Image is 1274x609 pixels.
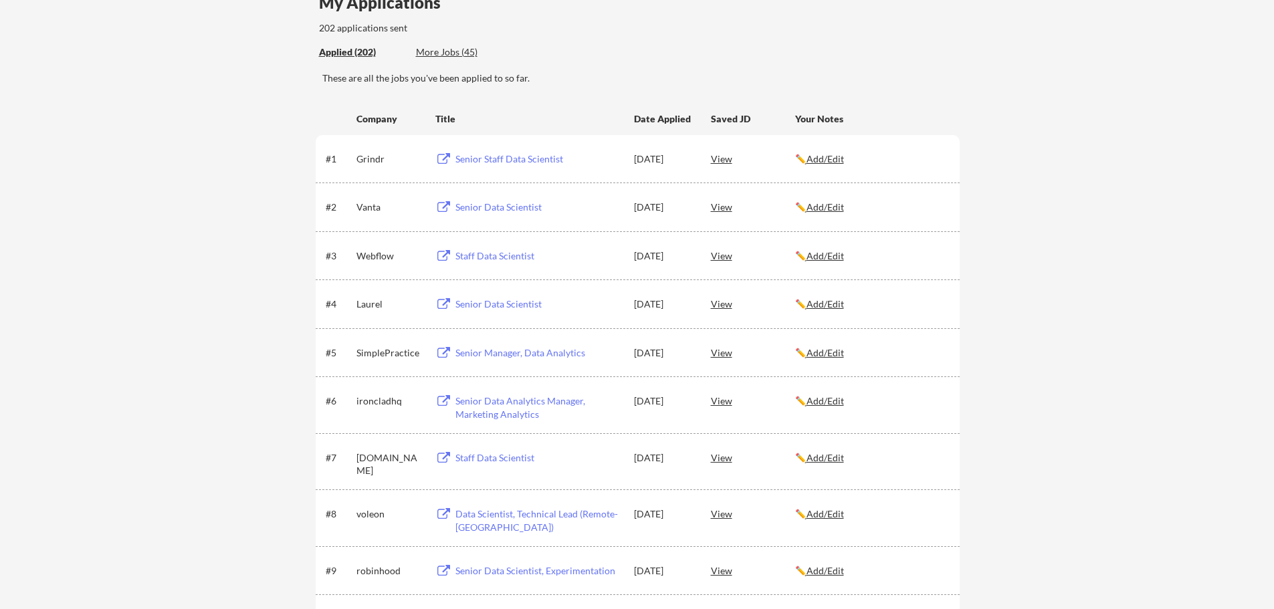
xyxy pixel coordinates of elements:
div: [DATE] [634,201,693,214]
div: [DOMAIN_NAME] [356,451,423,477]
div: [DATE] [634,507,693,521]
div: Saved JD [711,106,795,130]
div: [DATE] [634,451,693,465]
div: Webflow [356,249,423,263]
div: ✏️ [795,152,948,166]
div: 202 applications sent [319,21,578,35]
div: [DATE] [634,564,693,578]
div: View [711,146,795,170]
div: [DATE] [634,346,693,360]
div: ✏️ [795,507,948,521]
div: Vanta [356,201,423,214]
div: #8 [326,507,352,521]
div: robinhood [356,564,423,578]
div: Grindr [356,152,423,166]
div: Your Notes [795,112,948,126]
div: Senior Staff Data Scientist [455,152,621,166]
div: ✏️ [795,564,948,578]
div: View [711,388,795,412]
div: SimplePractice [356,346,423,360]
u: Add/Edit [807,395,844,406]
div: ✏️ [795,346,948,360]
div: ✏️ [795,249,948,263]
div: #4 [326,297,352,311]
div: ironcladhq [356,394,423,408]
div: View [711,558,795,582]
u: Add/Edit [807,347,844,358]
u: Add/Edit [807,565,844,576]
div: Senior Data Scientist, Experimentation [455,564,621,578]
div: View [711,291,795,316]
div: View [711,445,795,469]
div: Senior Manager, Data Analytics [455,346,621,360]
div: Senior Data Scientist [455,297,621,311]
div: Date Applied [634,112,693,126]
div: These are job applications we think you'd be a good fit for, but couldn't apply you to automatica... [416,45,514,59]
div: #1 [326,152,352,166]
u: Add/Edit [807,201,844,213]
div: View [711,340,795,364]
div: Applied (202) [319,45,406,59]
div: #9 [326,564,352,578]
div: Staff Data Scientist [455,451,621,465]
div: Staff Data Scientist [455,249,621,263]
div: [DATE] [634,297,693,311]
u: Add/Edit [807,508,844,519]
div: Company [356,112,423,126]
div: ✏️ [795,201,948,214]
div: More Jobs (45) [416,45,514,59]
div: #2 [326,201,352,214]
div: View [711,243,795,267]
div: #5 [326,346,352,360]
div: #3 [326,249,352,263]
div: View [711,501,795,525]
div: Data Scientist, Technical Lead (Remote-[GEOGRAPHIC_DATA]) [455,507,621,533]
u: Add/Edit [807,153,844,164]
div: [DATE] [634,152,693,166]
div: #7 [326,451,352,465]
div: Senior Data Scientist [455,201,621,214]
u: Add/Edit [807,250,844,261]
div: #6 [326,394,352,408]
div: These are all the jobs you've been applied to so far. [319,45,406,59]
div: These are all the jobs you've been applied to so far. [322,72,960,85]
div: ✏️ [795,394,948,408]
div: ✏️ [795,297,948,311]
div: voleon [356,507,423,521]
u: Add/Edit [807,452,844,463]
u: Add/Edit [807,298,844,310]
div: Senior Data Analytics Manager, Marketing Analytics [455,394,621,420]
div: Title [435,112,621,126]
div: Laurel [356,297,423,311]
div: [DATE] [634,394,693,408]
div: View [711,195,795,219]
div: [DATE] [634,249,693,263]
div: ✏️ [795,451,948,465]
